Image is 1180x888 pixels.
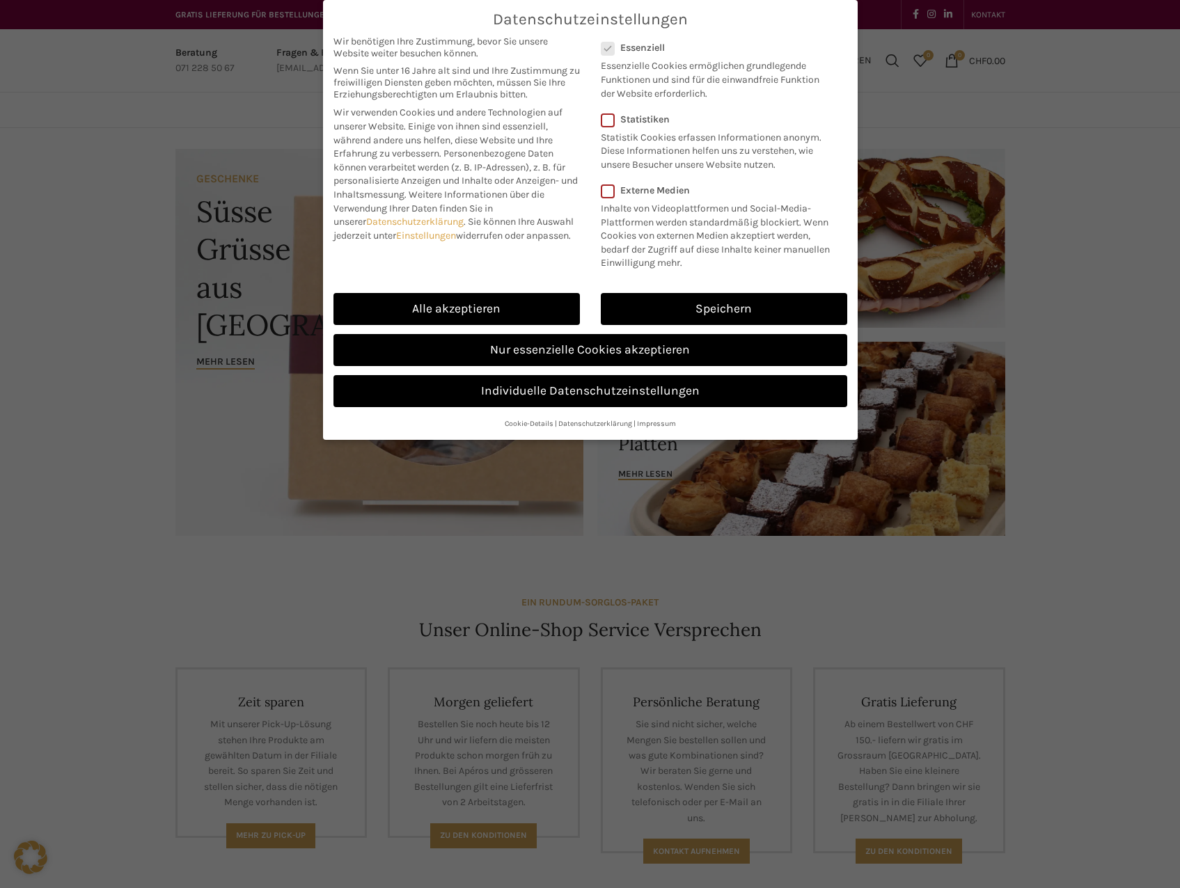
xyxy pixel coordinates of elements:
[601,113,829,125] label: Statistiken
[558,419,632,428] a: Datenschutzerklärung
[333,334,847,366] a: Nur essenzielle Cookies akzeptieren
[601,54,829,100] p: Essenzielle Cookies ermöglichen grundlegende Funktionen und sind für die einwandfreie Funktion de...
[601,184,838,196] label: Externe Medien
[333,189,544,228] span: Weitere Informationen über die Verwendung Ihrer Daten finden Sie in unserer .
[601,125,829,172] p: Statistik Cookies erfassen Informationen anonym. Diese Informationen helfen uns zu verstehen, wie...
[601,42,829,54] label: Essenziell
[601,196,838,270] p: Inhalte von Videoplattformen und Social-Media-Plattformen werden standardmäßig blockiert. Wenn Co...
[601,293,847,325] a: Speichern
[333,148,578,200] span: Personenbezogene Daten können verarbeitet werden (z. B. IP-Adressen), z. B. für personalisierte A...
[333,106,563,159] span: Wir verwenden Cookies und andere Technologien auf unserer Website. Einige von ihnen sind essenzie...
[333,375,847,407] a: Individuelle Datenschutzeinstellungen
[396,230,456,241] a: Einstellungen
[505,419,553,428] a: Cookie-Details
[333,293,580,325] a: Alle akzeptieren
[493,10,688,29] span: Datenschutzeinstellungen
[366,216,464,228] a: Datenschutzerklärung
[333,65,580,100] span: Wenn Sie unter 16 Jahre alt sind und Ihre Zustimmung zu freiwilligen Diensten geben möchten, müss...
[333,35,580,59] span: Wir benötigen Ihre Zustimmung, bevor Sie unsere Website weiter besuchen können.
[637,419,676,428] a: Impressum
[333,216,574,241] span: Sie können Ihre Auswahl jederzeit unter widerrufen oder anpassen.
